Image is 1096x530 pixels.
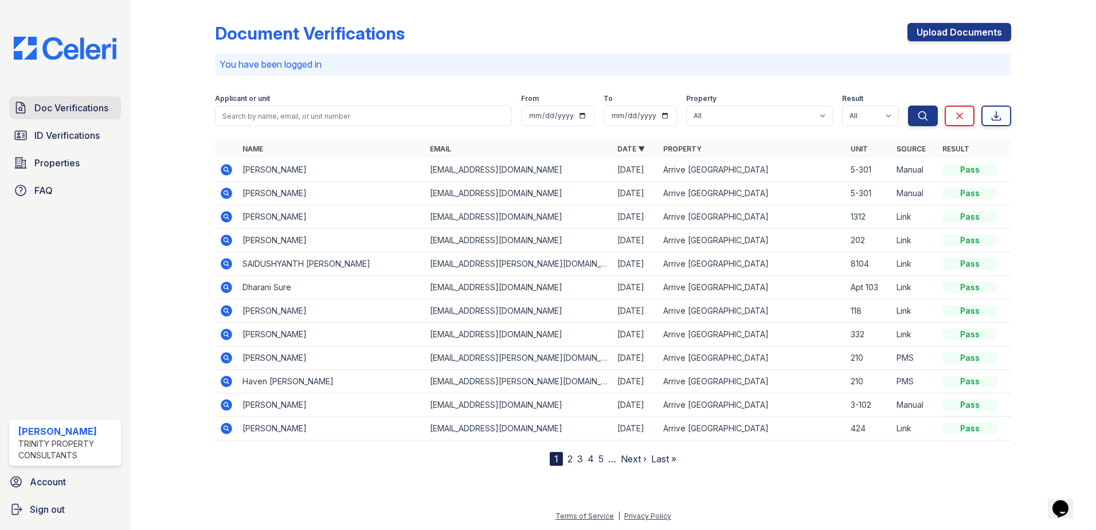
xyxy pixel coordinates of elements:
div: | [618,512,620,520]
td: [EMAIL_ADDRESS][DOMAIN_NAME] [425,323,613,346]
td: Haven [PERSON_NAME] [238,370,425,393]
td: 5-301 [846,158,892,182]
td: [DATE] [613,346,659,370]
td: [DATE] [613,158,659,182]
a: Sign out [5,498,126,521]
td: [PERSON_NAME] [238,346,425,370]
div: Trinity Property Consultants [18,438,116,461]
td: Arrive [GEOGRAPHIC_DATA] [659,370,846,393]
td: [DATE] [613,182,659,205]
td: Link [892,417,938,441]
a: Properties [9,151,121,174]
label: From [521,94,539,103]
td: Arrive [GEOGRAPHIC_DATA] [659,276,846,299]
td: [PERSON_NAME] [238,182,425,205]
a: Next › [621,453,647,465]
div: Document Verifications [215,23,405,44]
td: Arrive [GEOGRAPHIC_DATA] [659,158,846,182]
td: Link [892,229,938,252]
span: ID Verifications [34,128,100,142]
td: [EMAIL_ADDRESS][DOMAIN_NAME] [425,417,613,441]
td: Arrive [GEOGRAPHIC_DATA] [659,393,846,417]
td: [DATE] [613,370,659,393]
td: [DATE] [613,299,659,323]
td: [DATE] [613,229,659,252]
td: [PERSON_NAME] [238,417,425,441]
img: CE_Logo_Blue-a8612792a0a2168367f1c8372b55b34899dd931a85d93a1a3d3e32e68fde9ad4.png [5,37,126,60]
td: Arrive [GEOGRAPHIC_DATA] [659,417,846,441]
td: Dharani Sure [238,276,425,299]
a: 5 [598,453,604,465]
div: Pass [942,235,997,246]
td: [PERSON_NAME] [238,205,425,229]
td: [EMAIL_ADDRESS][DOMAIN_NAME] [425,205,613,229]
a: Source [897,145,926,153]
td: 3-102 [846,393,892,417]
td: 8104 [846,252,892,276]
span: Account [30,475,66,489]
div: Pass [942,211,997,223]
td: [EMAIL_ADDRESS][DOMAIN_NAME] [425,393,613,417]
td: Arrive [GEOGRAPHIC_DATA] [659,299,846,323]
label: Applicant or unit [215,94,270,103]
p: You have been logged in [220,57,1007,71]
td: [DATE] [613,252,659,276]
td: [PERSON_NAME] [238,323,425,346]
td: [PERSON_NAME] [238,158,425,182]
div: Pass [942,188,997,199]
td: [EMAIL_ADDRESS][PERSON_NAME][DOMAIN_NAME] [425,346,613,370]
td: [DATE] [613,323,659,346]
a: 4 [588,453,594,465]
a: Terms of Service [555,512,614,520]
a: Account [5,470,126,493]
div: [PERSON_NAME] [18,424,116,438]
label: To [604,94,613,103]
a: Last » [651,453,676,465]
td: Apt 103 [846,276,892,299]
a: Property [663,145,702,153]
td: [PERSON_NAME] [238,393,425,417]
a: Date ▼ [617,145,645,153]
a: 3 [577,453,583,465]
a: Doc Verifications [9,96,121,119]
td: Arrive [GEOGRAPHIC_DATA] [659,229,846,252]
a: FAQ [9,179,121,202]
a: ID Verifications [9,124,121,147]
div: Pass [942,329,997,340]
td: 332 [846,323,892,346]
td: Arrive [GEOGRAPHIC_DATA] [659,182,846,205]
iframe: chat widget [1048,484,1085,519]
span: Doc Verifications [34,101,108,115]
td: Arrive [GEOGRAPHIC_DATA] [659,252,846,276]
td: [DATE] [613,205,659,229]
td: [EMAIL_ADDRESS][DOMAIN_NAME] [425,158,613,182]
td: [EMAIL_ADDRESS][PERSON_NAME][DOMAIN_NAME] [425,370,613,393]
span: FAQ [34,184,53,197]
a: Upload Documents [907,23,1011,41]
input: Search by name, email, or unit number [215,106,512,126]
div: Pass [942,258,997,270]
td: [EMAIL_ADDRESS][DOMAIN_NAME] [425,299,613,323]
td: Manual [892,393,938,417]
a: Privacy Policy [624,512,671,520]
td: PMS [892,346,938,370]
a: Result [942,145,969,153]
td: [DATE] [613,393,659,417]
a: Name [242,145,263,153]
span: Sign out [30,502,65,516]
td: [PERSON_NAME] [238,229,425,252]
td: [EMAIL_ADDRESS][PERSON_NAME][DOMAIN_NAME] [425,252,613,276]
a: Unit [851,145,868,153]
a: Email [430,145,451,153]
label: Result [842,94,863,103]
td: [DATE] [613,276,659,299]
div: 1 [550,452,563,466]
td: Link [892,205,938,229]
td: Arrive [GEOGRAPHIC_DATA] [659,346,846,370]
td: Link [892,276,938,299]
div: Pass [942,399,997,411]
td: [DATE] [613,417,659,441]
label: Property [686,94,717,103]
td: Manual [892,182,938,205]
